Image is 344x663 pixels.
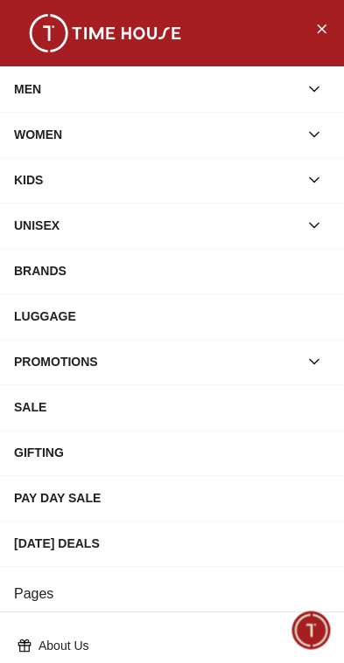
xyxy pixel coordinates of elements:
div: UNISEX [14,210,298,241]
div: KIDS [14,164,298,196]
div: [DATE] DEALS [14,528,330,559]
div: BRANDS [14,255,330,287]
p: About Us [39,637,319,654]
div: SALE [14,391,330,423]
div: WOMEN [14,119,298,150]
div: GIFTING [14,437,330,468]
div: LUGGAGE [14,300,330,332]
div: PAY DAY SALE [14,482,330,514]
img: ... [18,14,193,52]
button: Close Menu [307,14,335,42]
div: MEN [14,73,298,105]
div: PROMOTIONS [14,346,298,377]
div: Chat Widget [292,611,331,650]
